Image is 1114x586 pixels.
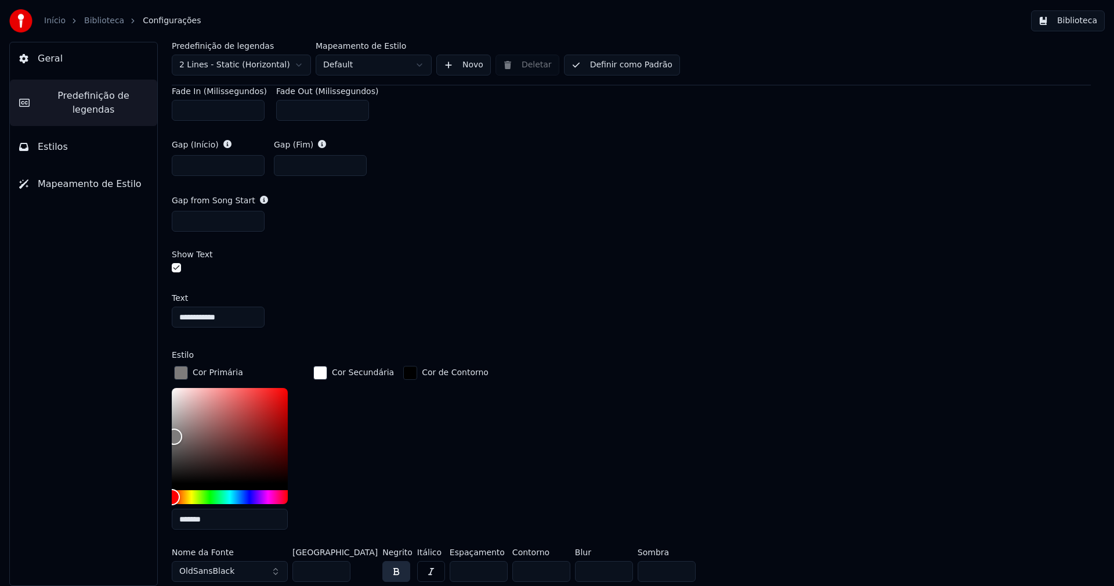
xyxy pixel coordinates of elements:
[638,548,696,556] label: Sombra
[292,548,378,556] label: [GEOGRAPHIC_DATA]
[332,367,394,379] div: Cor Secundária
[44,15,66,27] a: Início
[422,367,489,379] div: Cor de Contorno
[39,89,148,117] span: Predefinição de legendas
[38,177,142,191] span: Mapeamento de Estilo
[172,490,288,504] div: Hue
[575,548,633,556] label: Blur
[10,80,157,126] button: Predefinição de legendas
[10,168,157,200] button: Mapeamento de Estilo
[274,141,313,149] label: Gap (Fim)
[172,87,267,95] label: Fade In (Milissegundos)
[172,364,245,382] button: Cor Primária
[10,42,157,75] button: Geral
[172,388,288,483] div: Color
[564,55,680,76] button: Definir como Padrão
[143,15,201,27] span: Configurações
[172,294,188,302] label: Text
[316,42,432,50] label: Mapeamento de Estilo
[172,196,255,204] label: Gap from Song Start
[276,87,378,95] label: Fade Out (Milissegundos)
[179,566,234,577] span: OldSansBlack
[436,55,491,76] button: Novo
[10,131,157,163] button: Estilos
[311,364,396,382] button: Cor Secundária
[417,548,445,556] label: Itálico
[84,15,124,27] a: Biblioteca
[172,351,194,359] label: Estilo
[172,250,213,258] label: Show Text
[9,9,32,33] img: youka
[38,140,68,154] span: Estilos
[401,364,491,382] button: Cor de Contorno
[172,141,219,149] label: Gap (Início)
[172,42,311,50] label: Predefinição de legendas
[38,52,63,66] span: Geral
[512,548,570,556] label: Contorno
[382,548,413,556] label: Negrito
[1031,10,1105,31] button: Biblioteca
[172,548,288,556] label: Nome da Fonte
[450,548,508,556] label: Espaçamento
[193,367,243,379] div: Cor Primária
[44,15,201,27] nav: breadcrumb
